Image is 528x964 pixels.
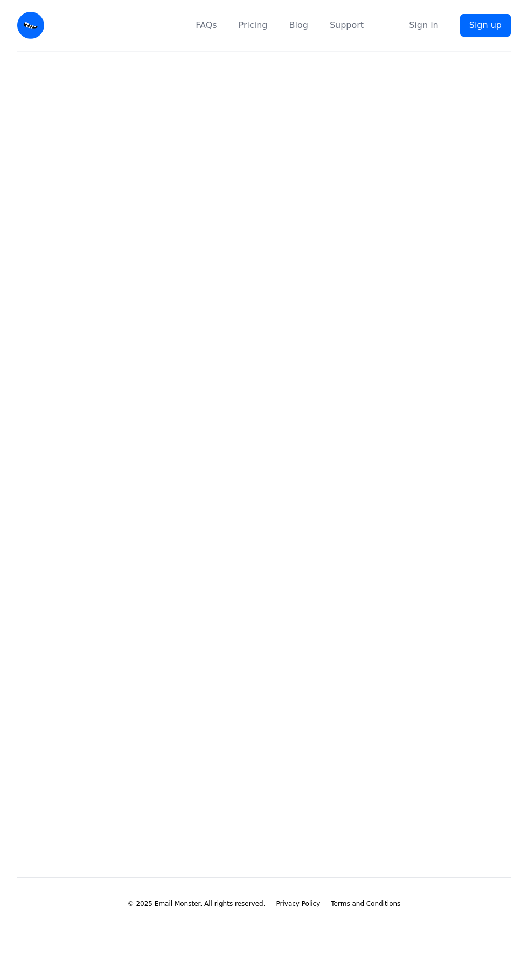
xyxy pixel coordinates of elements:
[196,19,217,32] a: FAQs
[331,899,400,908] a: Terms and Conditions
[276,899,321,908] a: Privacy Policy
[128,899,266,908] li: © 2025 Email Monster. All rights reserved.
[239,19,268,32] a: Pricing
[460,14,511,37] a: Sign up
[17,12,44,39] img: Email Monster
[289,19,308,32] a: Blog
[330,19,364,32] a: Support
[409,19,439,32] a: Sign in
